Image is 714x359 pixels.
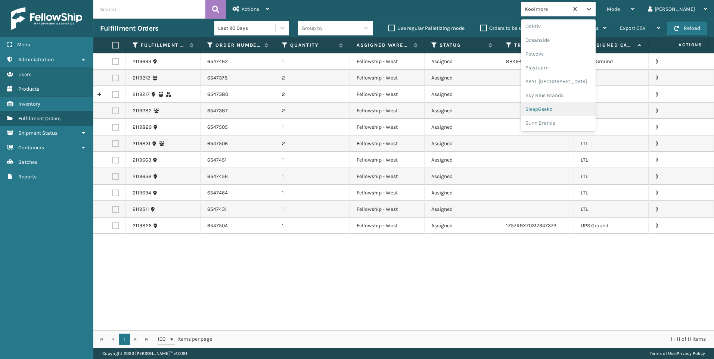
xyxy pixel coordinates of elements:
div: Sunn Brands [521,116,596,130]
td: 6547431 [201,201,275,218]
td: 2 [275,70,350,86]
a: Terms of Use [650,351,676,356]
span: Fulfillment Orders [18,115,60,122]
span: Reports [18,174,37,180]
td: Fellowship - West [350,119,425,135]
a: 2119212 [133,74,150,82]
span: Export CSV [620,25,646,31]
label: Tracking Number [514,42,559,49]
span: Mode [607,6,620,12]
td: Assigned [425,135,499,152]
td: 6547505 [201,119,275,135]
div: Sky Blue Brands [521,88,596,102]
div: 1 - 11 of 11 items [223,335,706,343]
a: 2119658 [133,173,152,180]
td: 1 [275,152,350,168]
div: SBYL [GEOGRAPHIC_DATA] [521,75,596,88]
p: Copyright 2023 [PERSON_NAME]™ v 1.0.191 [102,348,187,359]
a: 2119826 [133,222,152,230]
td: Assigned [425,119,499,135]
td: Fellowship - West [350,152,425,168]
span: Products [18,86,39,92]
td: Assigned [425,201,499,218]
td: LTL [574,70,649,86]
td: UPS Ground [574,218,649,234]
a: Privacy Policy [677,351,705,356]
td: LTL [574,201,649,218]
td: 6547504 [201,218,275,234]
div: | [650,348,705,359]
a: 884943859094 [506,58,543,65]
td: Assigned [425,103,499,119]
td: 1 [275,168,350,185]
a: 2119663 [133,156,151,164]
label: Fulfillment Order Id [141,42,186,49]
span: 100 [158,335,169,343]
td: Fellowship - West [350,168,425,185]
span: Containers [18,144,44,151]
td: LTL [574,103,649,119]
td: 6547462 [201,53,275,70]
td: 1 [275,201,350,218]
span: Menu [17,41,30,48]
td: Fellowship - West [350,103,425,119]
td: LTL [574,119,649,135]
td: Assigned [425,70,499,86]
td: Assigned [425,185,499,201]
td: 6547456 [201,168,275,185]
td: LTL [574,185,649,201]
div: Group by [302,24,323,32]
td: 6547464 [201,185,275,201]
span: Batches [18,159,37,165]
td: 6547378 [201,70,275,86]
label: Assigned Warehouse [357,42,410,49]
a: 1 [119,334,130,345]
div: Oceanside [521,33,596,47]
label: Quantity [290,42,335,49]
td: 1 [275,185,350,201]
td: LTL [574,152,649,168]
span: Actions [655,39,707,51]
td: Assigned [425,168,499,185]
td: Fellowship - West [350,86,425,103]
span: Administration [18,56,54,63]
td: Fellowship - West [350,135,425,152]
td: 2 [275,86,350,103]
td: Assigned [425,218,499,234]
td: LTL [574,168,649,185]
div: Oaktiv [521,19,596,33]
td: 6547380 [201,86,275,103]
td: Fellowship - West [350,218,425,234]
td: LTL [574,86,649,103]
td: 2 [275,103,350,119]
h3: Fulfillment Orders [100,24,158,33]
div: Last 90 Days [218,24,276,32]
td: Fellowship - West [350,201,425,218]
a: 2119282 [133,107,152,115]
td: 6547387 [201,103,275,119]
td: FedEx Ground [574,53,649,70]
div: Petcove [521,47,596,61]
span: Inventory [18,101,40,107]
td: 6547451 [201,152,275,168]
td: Fellowship - West [350,185,425,201]
span: items per page [158,334,212,345]
div: PlayLearn [521,61,596,75]
div: SleepGeekz [521,102,596,116]
span: Actions [242,6,259,12]
td: 1 [275,53,350,70]
a: 2119831 [133,140,150,147]
a: 2119694 [133,189,151,197]
div: Koolmore [525,5,569,13]
td: Fellowship - West [350,70,425,86]
span: Shipment Status [18,130,58,136]
a: 2119693 [133,58,151,65]
td: 6547506 [201,135,275,152]
a: 2119511 [133,206,149,213]
label: Assigned Carrier Service [589,42,634,49]
td: LTL [574,135,649,152]
td: Assigned [425,53,499,70]
span: Users [18,71,31,78]
img: logo [11,7,82,30]
td: 2 [275,135,350,152]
